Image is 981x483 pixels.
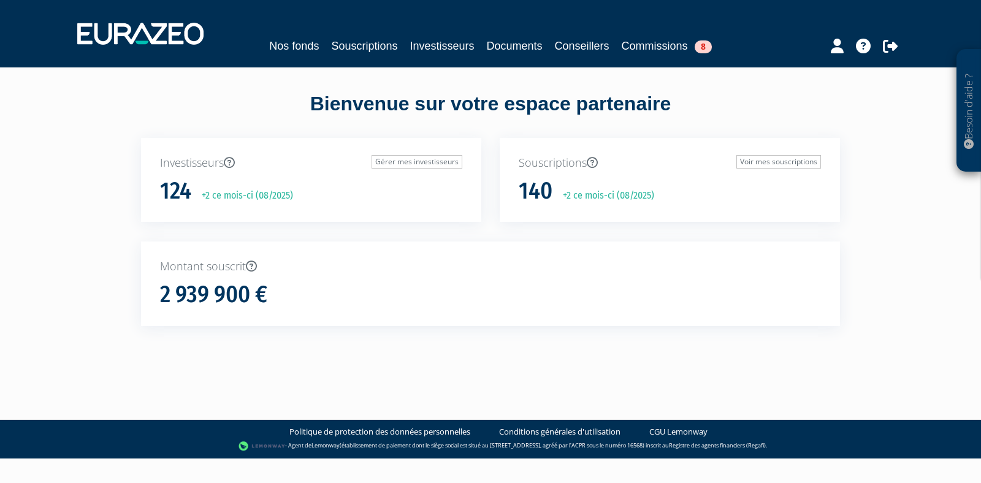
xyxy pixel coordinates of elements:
[487,37,543,55] a: Documents
[289,426,470,438] a: Politique de protection des données personnelles
[269,37,319,55] a: Nos fonds
[12,440,969,452] div: - Agent de (établissement de paiement dont le siège social est situé au [STREET_ADDRESS], agréé p...
[962,56,976,166] p: Besoin d'aide ?
[736,155,821,169] a: Voir mes souscriptions
[311,441,340,449] a: Lemonway
[519,178,552,204] h1: 140
[622,37,712,55] a: Commissions8
[649,426,708,438] a: CGU Lemonway
[372,155,462,169] a: Gérer mes investisseurs
[160,282,267,308] h1: 2 939 900 €
[554,189,654,203] p: +2 ce mois-ci (08/2025)
[239,440,286,452] img: logo-lemonway.png
[132,90,849,138] div: Bienvenue sur votre espace partenaire
[555,37,609,55] a: Conseillers
[160,178,191,204] h1: 124
[695,40,712,53] span: 8
[160,259,821,275] p: Montant souscrit
[519,155,821,171] p: Souscriptions
[669,441,766,449] a: Registre des agents financiers (Regafi)
[193,189,293,203] p: +2 ce mois-ci (08/2025)
[410,37,474,55] a: Investisseurs
[499,426,620,438] a: Conditions générales d'utilisation
[160,155,462,171] p: Investisseurs
[331,37,397,55] a: Souscriptions
[77,23,204,45] img: 1732889491-logotype_eurazeo_blanc_rvb.png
